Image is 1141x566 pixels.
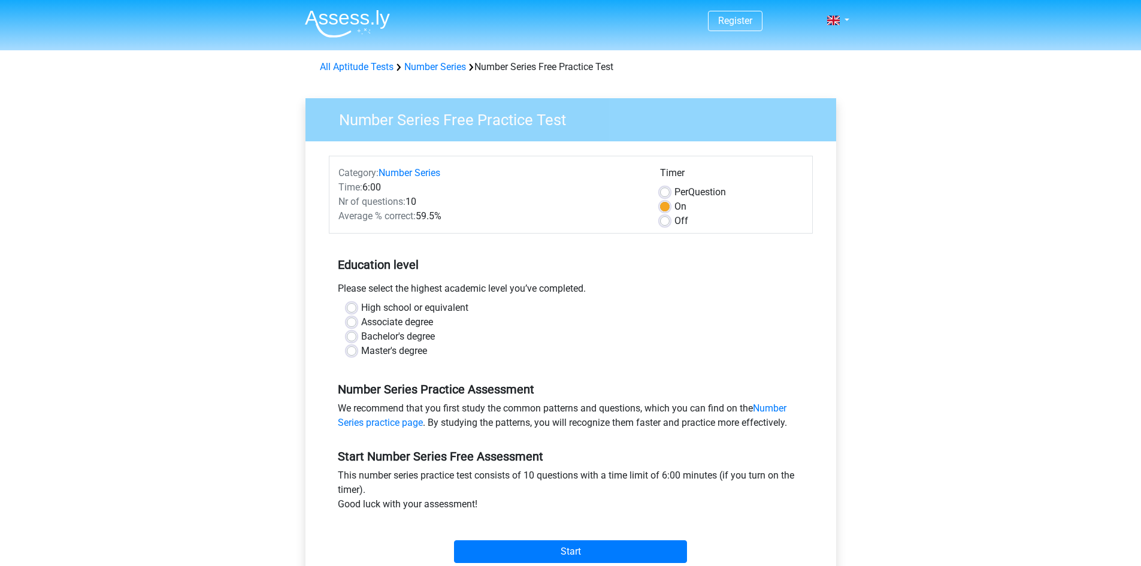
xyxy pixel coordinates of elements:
div: Please select the highest academic level you’ve completed. [329,282,813,301]
a: All Aptitude Tests [320,61,394,72]
h5: Education level [338,253,804,277]
span: Per [674,186,688,198]
span: Time: [338,181,362,193]
a: Number Series [404,61,466,72]
label: Associate degree [361,315,433,329]
label: High school or equivalent [361,301,468,315]
span: Category: [338,167,379,178]
input: Start [454,540,687,563]
label: Master's degree [361,344,427,358]
div: Timer [660,166,803,185]
div: 6:00 [329,180,651,195]
label: Bachelor's degree [361,329,435,344]
a: Number Series [379,167,440,178]
a: Number Series practice page [338,402,786,428]
div: 59.5% [329,209,651,223]
div: 10 [329,195,651,209]
h3: Number Series Free Practice Test [325,106,827,129]
span: Nr of questions: [338,196,405,207]
div: Number Series Free Practice Test [315,60,827,74]
div: This number series practice test consists of 10 questions with a time limit of 6:00 minutes (if y... [329,468,813,516]
div: We recommend that you first study the common patterns and questions, which you can find on the . ... [329,401,813,435]
span: Average % correct: [338,210,416,222]
label: Question [674,185,726,199]
a: Register [718,15,752,26]
label: On [674,199,686,214]
h5: Number Series Practice Assessment [338,382,804,396]
label: Off [674,214,688,228]
img: Assessly [305,10,390,38]
h5: Start Number Series Free Assessment [338,449,804,464]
